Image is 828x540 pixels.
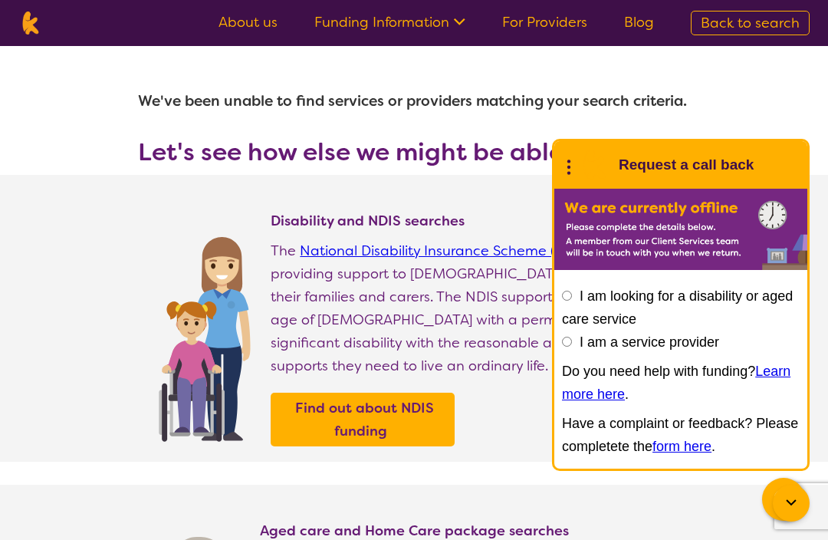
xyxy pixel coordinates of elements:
[701,14,800,32] span: Back to search
[652,439,711,454] a: form here
[502,13,587,31] a: For Providers
[619,153,754,176] h1: Request a call back
[562,288,793,327] label: I am looking for a disability or aged care service
[138,83,690,120] h1: We've been unable to find services or providers matching your search criteria.
[562,360,800,406] p: Do you need help with funding? .
[274,397,451,443] a: Find out about NDIS funding
[580,334,719,350] label: I am a service provider
[691,11,810,35] a: Back to search
[624,13,654,31] a: Blog
[271,239,690,377] p: The is the way of providing support to [DEMOGRAPHIC_DATA] with disability, their families and car...
[300,242,590,260] a: National Disability Insurance Scheme (NDIS)
[762,478,805,521] button: Channel Menu
[219,13,278,31] a: About us
[153,227,255,442] img: Find NDIS and Disability services and providers
[579,150,609,180] img: Karista
[18,12,42,35] img: Karista logo
[138,138,690,166] h3: Let's see how else we might be able to help!
[260,522,690,540] h4: Aged care and Home Care package searches
[295,399,434,440] b: Find out about NDIS funding
[554,189,807,270] img: Karista offline chat form to request call back
[271,212,690,230] h4: Disability and NDIS searches
[314,13,465,31] a: Funding Information
[562,412,800,458] p: Have a complaint or feedback? Please completete the .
